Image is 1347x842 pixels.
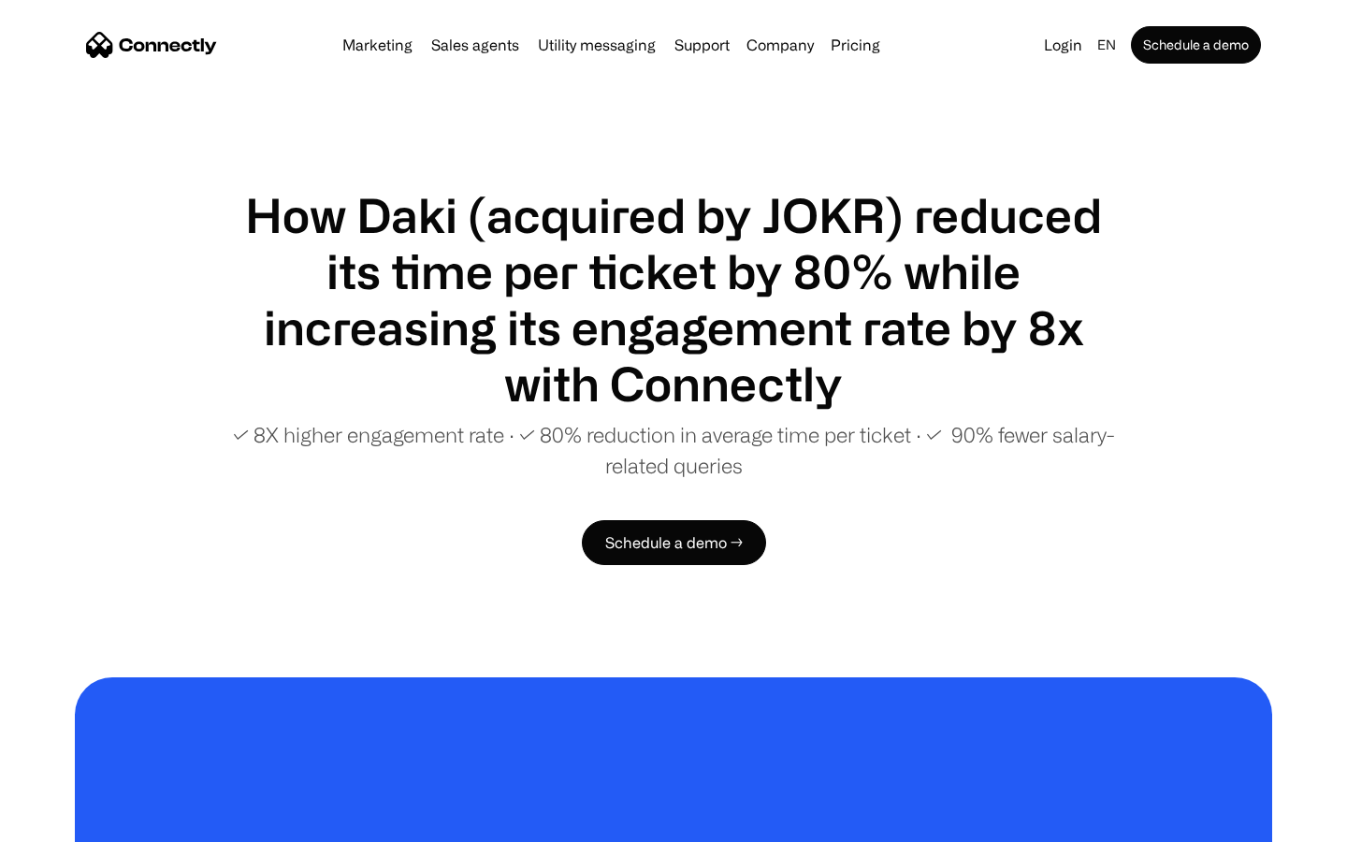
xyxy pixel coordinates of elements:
[823,37,888,52] a: Pricing
[746,32,814,58] div: Company
[37,809,112,835] ul: Language list
[1131,26,1261,64] a: Schedule a demo
[224,419,1122,481] p: ✓ 8X higher engagement rate ∙ ✓ 80% reduction in average time per ticket ∙ ✓ 90% fewer salary-rel...
[741,32,819,58] div: Company
[1097,32,1116,58] div: en
[224,187,1122,412] h1: How Daki (acquired by JOKR) reduced its time per ticket by 80% while increasing its engagement ra...
[530,37,663,52] a: Utility messaging
[86,31,217,59] a: home
[582,520,766,565] a: Schedule a demo →
[424,37,527,52] a: Sales agents
[1090,32,1127,58] div: en
[335,37,420,52] a: Marketing
[1036,32,1090,58] a: Login
[19,807,112,835] aside: Language selected: English
[667,37,737,52] a: Support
